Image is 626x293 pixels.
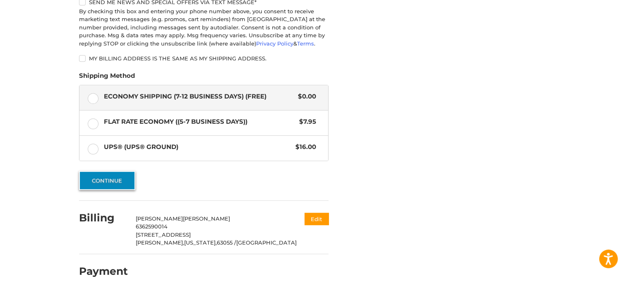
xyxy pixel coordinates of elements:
[183,215,230,222] span: [PERSON_NAME]
[104,92,294,101] span: Economy Shipping (7-12 Business Days) (Free)
[236,239,297,246] span: [GEOGRAPHIC_DATA]
[79,265,128,278] h2: Payment
[295,117,316,127] span: $7.95
[136,215,183,222] span: [PERSON_NAME]
[184,239,217,246] span: [US_STATE],
[104,117,295,127] span: Flat Rate Economy ((5-7 Business Days))
[136,231,191,238] span: [STREET_ADDRESS]
[297,40,314,47] a: Terms
[79,211,127,224] h2: Billing
[79,71,135,84] legend: Shipping Method
[217,239,236,246] span: 63055 /
[79,7,329,48] div: By checking this box and entering your phone number above, you consent to receive marketing text ...
[294,92,316,101] span: $0.00
[79,171,135,190] button: Continue
[305,213,329,225] button: Edit
[136,223,168,230] span: 6362590014
[104,142,292,152] span: UPS® (UPS® Ground)
[136,239,184,246] span: [PERSON_NAME],
[79,55,329,62] label: My billing address is the same as my shipping address.
[291,142,316,152] span: $16.00
[256,40,293,47] a: Privacy Policy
